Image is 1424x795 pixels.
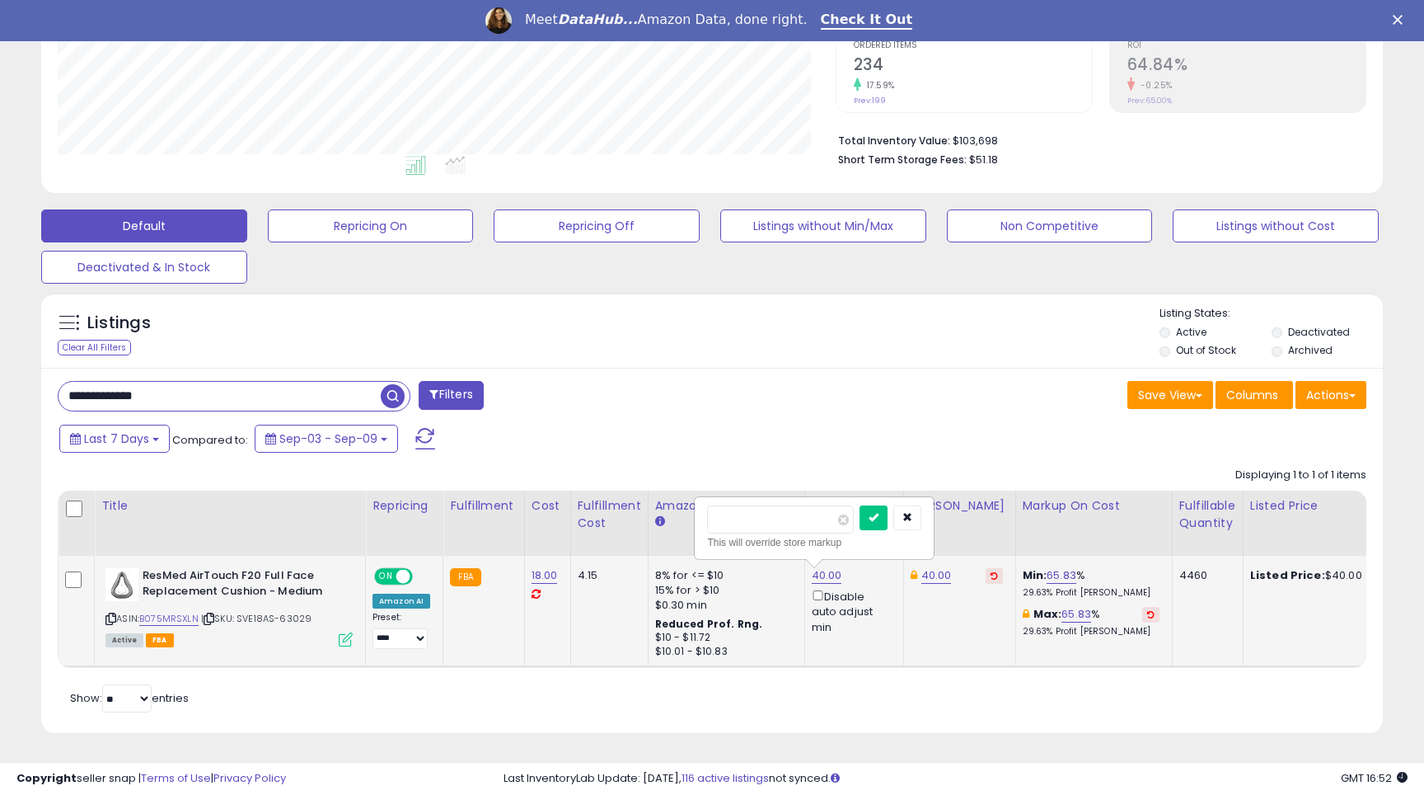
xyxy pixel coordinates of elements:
span: ON [376,570,396,584]
div: seller snap | | [16,771,286,787]
button: Last 7 Days [59,425,170,453]
div: Preset: [372,612,430,649]
div: Close [1393,15,1409,25]
div: $10 - $11.72 [655,631,792,645]
div: 4460 [1179,568,1230,583]
span: Ordered Items [854,41,1092,50]
div: Fulfillable Quantity [1179,497,1236,532]
a: Check It Out [821,12,913,30]
b: ResMed AirTouch F20 Full Face Replacement Cushion - Medium [143,568,343,603]
div: % [1023,607,1159,637]
span: All listings currently available for purchase on Amazon [105,633,143,647]
a: 65.83 [1061,606,1091,623]
div: Meet Amazon Data, done right. [525,12,808,28]
h2: 64.84% [1127,55,1365,78]
p: Listing States: [1159,306,1382,322]
b: Total Inventory Value: [838,134,950,148]
span: $51.18 [969,152,998,167]
a: 40.00 [812,567,842,584]
div: Clear All Filters [58,340,131,355]
i: DataHub... [558,12,638,27]
button: Repricing Off [494,209,700,242]
small: FBA [450,568,480,586]
span: OFF [410,570,437,584]
a: 116 active listings [682,770,769,786]
div: $40.00 [1250,568,1387,583]
label: Active [1176,325,1206,339]
div: Listed Price [1250,497,1393,515]
div: Repricing [372,497,436,515]
button: Columns [1216,381,1293,409]
img: 31wExoE40uL._SL40_.jpg [105,568,138,601]
div: ASIN: [105,568,353,645]
img: Profile image for Georgie [485,7,512,34]
button: Default [41,209,247,242]
div: $10.01 - $10.83 [655,645,792,659]
div: Disable auto adjust min [812,587,891,635]
div: % [1023,568,1159,599]
span: FBA [146,633,174,647]
button: Save View [1127,381,1213,409]
button: Repricing On [268,209,474,242]
a: 65.83 [1047,567,1076,584]
div: 15% for > $10 [655,583,792,598]
span: | SKU: SVE18AS-63029 [201,612,311,625]
b: Listed Price: [1250,567,1325,583]
div: 8% for <= $10 [655,568,792,583]
div: Title [101,497,358,515]
b: Max: [1033,606,1062,622]
a: Terms of Use [141,770,211,786]
b: Reduced Prof. Rng. [655,617,763,631]
li: $103,698 [838,129,1354,149]
button: Sep-03 - Sep-09 [255,425,398,453]
div: 4.15 [578,568,635,583]
a: 18.00 [532,567,558,584]
span: Compared to: [172,432,248,448]
button: Actions [1295,381,1366,409]
span: Sep-03 - Sep-09 [279,430,377,447]
span: ROI [1127,41,1365,50]
div: Amazon Fees [655,497,798,515]
span: Show: entries [70,690,189,706]
span: 2025-09-17 16:52 GMT [1341,770,1408,786]
th: The percentage added to the cost of goods (COGS) that forms the calculator for Min & Max prices. [1015,491,1172,556]
h5: Listings [87,312,151,335]
h2: 234 [854,55,1092,78]
div: Last InventoryLab Update: [DATE], not synced. [504,771,1408,787]
div: Fulfillment [450,497,517,515]
div: $0.30 min [655,598,792,613]
strong: Copyright [16,770,77,786]
small: Prev: 65.00% [1127,96,1172,106]
div: [PERSON_NAME] [911,497,1009,515]
button: Filters [419,381,483,410]
small: 17.59% [861,79,895,92]
a: Privacy Policy [213,770,286,786]
div: Displaying 1 to 1 of 1 items [1235,468,1366,483]
small: Prev: 199 [854,96,886,106]
div: Cost [532,497,564,515]
a: 40.00 [921,567,952,584]
div: Markup on Cost [1023,497,1165,515]
button: Listings without Cost [1173,209,1379,242]
button: Deactivated & In Stock [41,251,247,284]
label: Archived [1288,343,1333,357]
small: -0.25% [1135,79,1173,92]
span: Columns [1226,387,1278,403]
small: Amazon Fees. [655,515,665,529]
span: Last 7 Days [84,430,149,447]
b: Short Term Storage Fees: [838,153,967,167]
b: Min: [1023,567,1047,583]
label: Out of Stock [1176,343,1236,357]
div: Amazon AI [372,594,430,609]
p: 29.63% Profit [PERSON_NAME] [1023,626,1159,637]
label: Deactivated [1288,325,1350,339]
button: Non Competitive [947,209,1153,242]
a: B075MRSXLN [139,612,199,626]
div: Fulfillment Cost [578,497,641,532]
div: This will override store markup [707,534,921,551]
p: 29.63% Profit [PERSON_NAME] [1023,587,1159,599]
button: Listings without Min/Max [720,209,926,242]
